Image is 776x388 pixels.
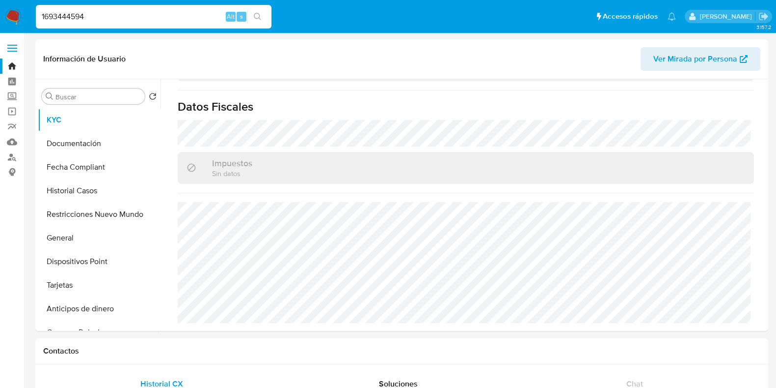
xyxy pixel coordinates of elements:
[38,108,161,132] button: KYC
[38,250,161,273] button: Dispositivos Point
[46,92,54,100] button: Buscar
[178,152,754,184] div: ImpuestosSin datos
[38,132,161,155] button: Documentación
[668,12,676,21] a: Notificaciones
[653,47,737,71] span: Ver Mirada por Persona
[38,321,161,344] button: Cruces y Relaciones
[227,12,235,21] span: Alt
[178,99,754,114] h1: Datos Fiscales
[212,158,252,169] h3: Impuestos
[43,54,126,64] h1: Información de Usuario
[38,155,161,179] button: Fecha Compliant
[38,273,161,297] button: Tarjetas
[38,179,161,203] button: Historial Casos
[36,10,271,23] input: Buscar usuario o caso...
[641,47,760,71] button: Ver Mirada por Persona
[149,92,157,103] button: Volver al orden por defecto
[55,92,141,101] input: Buscar
[38,226,161,250] button: General
[38,297,161,321] button: Anticipos de dinero
[212,169,252,178] p: Sin datos
[603,11,658,22] span: Accesos rápidos
[758,11,769,22] a: Salir
[38,203,161,226] button: Restricciones Nuevo Mundo
[247,10,268,24] button: search-icon
[699,12,755,21] p: camilafernanda.paredessaldano@mercadolibre.cl
[240,12,243,21] span: s
[43,346,760,356] h1: Contactos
